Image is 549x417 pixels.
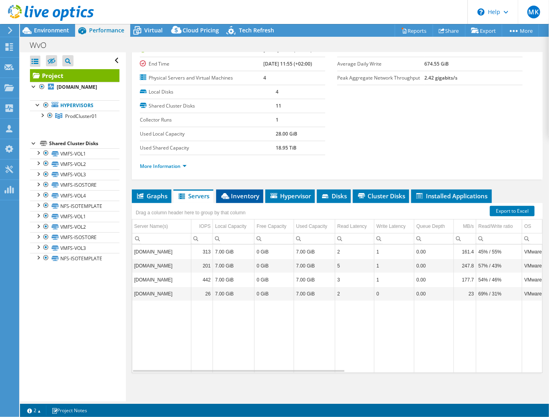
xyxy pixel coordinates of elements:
div: Write Latency [376,221,406,231]
td: Column Write Latency, Value 1 [374,245,414,259]
b: 2.42 gigabits/s [424,74,457,81]
a: NFS-ISOTEMPLATE [30,201,119,211]
td: Free Capacity Column [255,219,294,233]
a: VMFS-VOL2 [30,159,119,169]
td: Column Used Capacity, Value 7.00 GiB [294,259,335,273]
label: Local Disks [140,88,276,96]
td: Column Read Latency, Filter cell [335,233,374,244]
td: Column Read/Write ratio, Value 54% / 46% [476,273,522,287]
a: [DOMAIN_NAME] [30,82,119,92]
label: Shared Cluster Disks [140,102,276,110]
a: Reports [395,24,433,37]
h1: WvO [26,41,59,50]
td: Column IOPS, Value 201 [191,259,213,273]
td: Queue Depth Column [414,219,454,233]
td: Column Queue Depth, Value 0.00 [414,287,454,301]
span: Performance [89,26,124,34]
a: Project [30,69,119,82]
span: Installed Applications [415,192,488,200]
a: Export to Excel [490,206,535,216]
b: [DOMAIN_NAME] [57,84,97,90]
div: Free Capacity [257,221,286,231]
div: Server Name(s) [134,221,168,231]
b: 674.55 GiB [424,60,449,67]
label: Used Local Capacity [140,130,276,138]
td: Column Read Latency, Value 2 [335,287,374,301]
span: Cluster Disks [357,192,405,200]
label: Physical Servers and Virtual Machines [140,74,263,82]
td: Column Read Latency, Value 2 [335,245,374,259]
label: End Time [140,60,263,68]
span: Tech Refresh [239,26,274,34]
td: Write Latency Column [374,219,414,233]
b: [DATE] 11:55 (+02:00) [263,60,312,67]
td: Column Free Capacity, Value 0 GiB [255,259,294,273]
td: Column IOPS, Value 313 [191,245,213,259]
a: VMFS-VOL3 [30,243,119,253]
td: Local Capacity Column [213,219,255,233]
span: ProdCluster01 [65,113,97,120]
td: Column IOPS, Value 442 [191,273,213,287]
a: Share [433,24,465,37]
td: Column Read Latency, Value 5 [335,259,374,273]
a: More [502,24,539,37]
td: Column Read/Write ratio, Value 69% / 31% [476,287,522,301]
span: MK [527,6,540,18]
td: Read Latency Column [335,219,374,233]
label: Peak Aggregate Network Throughput [337,74,424,82]
td: Column Server Name(s), Value wvo-esxi01.ad.dewillem.nl [132,259,191,273]
b: 4 [263,74,266,81]
td: Column Queue Depth, Value 0.00 [414,259,454,273]
label: Average Daily Write [337,60,424,68]
td: Column Free Capacity, Value 0 GiB [255,273,294,287]
div: Read/Write ratio [478,221,513,231]
a: More Information [140,163,187,170]
a: VMFS-VOL1 [30,211,119,221]
b: 11 [276,102,281,109]
td: Column Write Latency, Value 1 [374,273,414,287]
td: Column Local Capacity, Value 7.00 GiB [213,287,255,301]
div: Drag a column header here to group by that column [134,207,248,218]
a: VMFS-ISOSTORE [30,180,119,190]
td: Column Write Latency, Value 1 [374,259,414,273]
td: Column Used Capacity, Value 7.00 GiB [294,273,335,287]
a: VMFS-ISOSTORE [30,232,119,243]
td: Column Read Latency, Value 3 [335,273,374,287]
td: Column Server Name(s), Value wvo-esxi02.ad.dewillem.nl [132,245,191,259]
td: Column MB/s, Value 247.8 [454,259,476,273]
td: Column Free Capacity, Filter cell [255,233,294,244]
td: Column MB/s, Value 161.4 [454,245,476,259]
td: Column IOPS, Filter cell [191,233,213,244]
a: Project Notes [46,405,93,415]
div: Used Capacity [296,221,327,231]
td: Column Free Capacity, Value 0 GiB [255,245,294,259]
b: 18.95 TiB [276,144,296,151]
td: Column Queue Depth, Value 0.00 [414,245,454,259]
svg: \n [477,8,485,16]
td: Read/Write ratio Column [476,219,522,233]
div: Read Latency [337,221,367,231]
td: Column Server Name(s), Value wvo-esxi03.ad.dewillem.nl [132,273,191,287]
span: Environment [34,26,69,34]
div: OS [524,221,531,231]
td: Column Local Capacity, Value 7.00 GiB [213,259,255,273]
td: Column Write Latency, Value 0 [374,287,414,301]
span: Servers [177,192,209,200]
div: IOPS [199,221,211,231]
a: Export [465,24,502,37]
td: Column MB/s, Filter cell [454,233,476,244]
td: Used Capacity Column [294,219,335,233]
div: Shared Cluster Disks [49,139,119,148]
td: Column Free Capacity, Value 0 GiB [255,287,294,301]
div: Data grid [132,203,543,373]
span: Disks [321,192,347,200]
span: Cloud Pricing [183,26,219,34]
td: Server Name(s) Column [132,219,191,233]
td: Column Local Capacity, Filter cell [213,233,255,244]
td: Column Read/Write ratio, Filter cell [476,233,522,244]
a: 2 [22,405,46,415]
a: VMFS-VOL1 [30,148,119,159]
div: Queue Depth [416,221,445,231]
b: 1 [276,116,278,123]
td: Column Read/Write ratio, Value 57% / 43% [476,259,522,273]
